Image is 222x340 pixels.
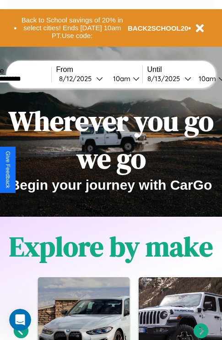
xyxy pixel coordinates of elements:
[194,74,218,83] div: 10am
[9,228,213,265] h1: Explore by make
[56,74,106,83] button: 8/12/2025
[9,309,31,331] iframe: Intercom live chat
[17,14,128,42] button: Back to School savings of 20% in select cities! Ends [DATE] 10am PT.Use code:
[106,74,142,83] button: 10am
[59,74,96,83] div: 8 / 12 / 2025
[108,74,133,83] div: 10am
[56,66,142,74] label: From
[128,24,189,32] b: BACK2SCHOOL20
[5,151,11,188] div: Give Feedback
[147,74,184,83] div: 8 / 13 / 2025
